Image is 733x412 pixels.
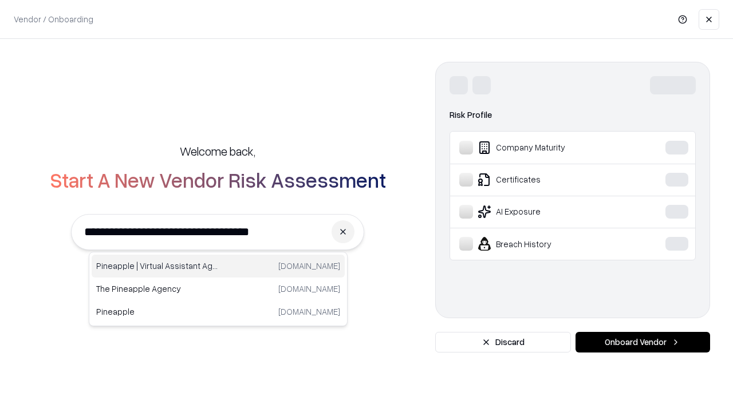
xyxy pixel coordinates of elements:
button: Onboard Vendor [576,332,710,352]
div: Suggestions [89,252,348,326]
p: Pineapple [96,306,218,318]
p: [DOMAIN_NAME] [278,306,340,318]
div: Certificates [459,173,630,187]
div: Risk Profile [450,108,696,122]
p: Vendor / Onboarding [14,13,93,25]
div: Company Maturity [459,141,630,154]
p: [DOMAIN_NAME] [278,260,340,272]
div: AI Exposure [459,205,630,219]
p: [DOMAIN_NAME] [278,283,340,295]
h5: Welcome back, [180,143,255,159]
button: Discard [435,332,571,352]
p: Pineapple | Virtual Assistant Agency [96,260,218,272]
p: The Pineapple Agency [96,283,218,295]
div: Breach History [459,237,630,251]
h2: Start A New Vendor Risk Assessment [50,168,386,191]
